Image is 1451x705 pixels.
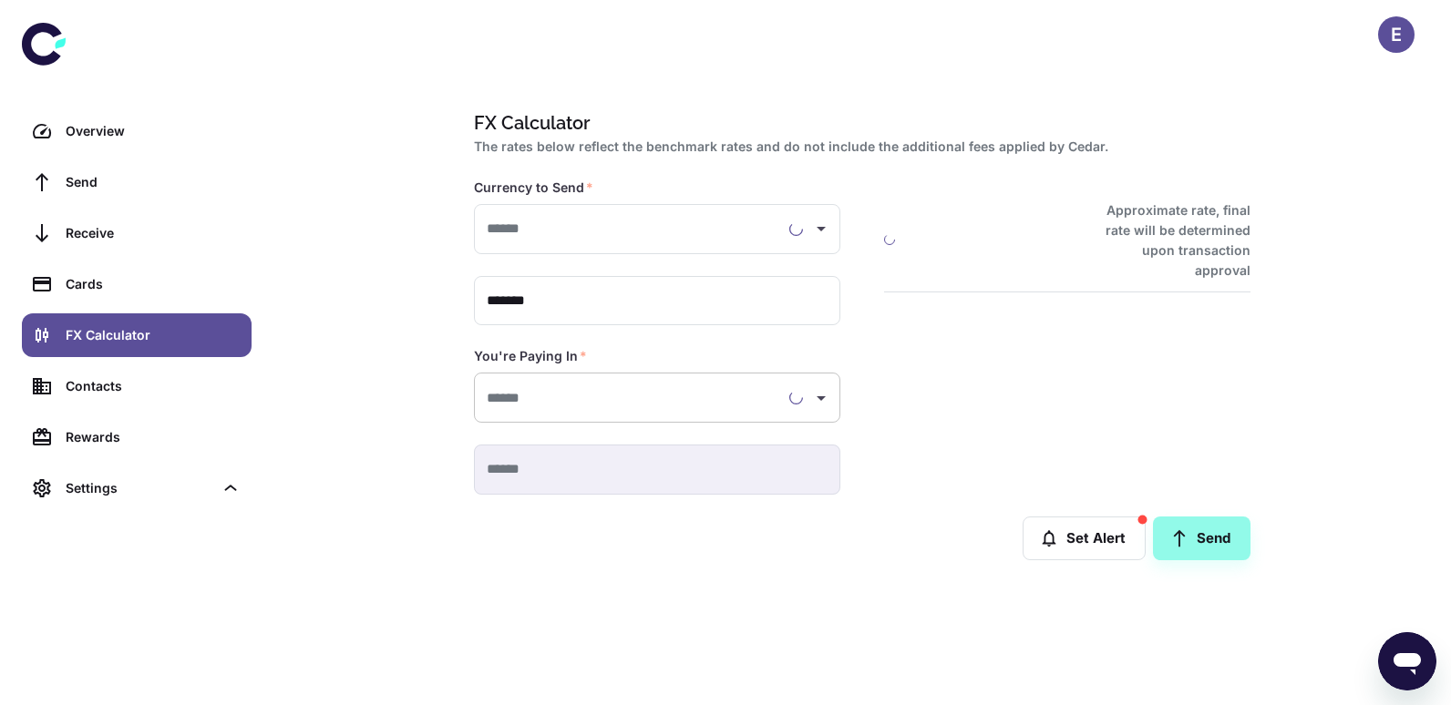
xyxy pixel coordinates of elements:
h6: Approximate rate, final rate will be determined upon transaction approval [1086,200,1250,281]
div: FX Calculator [66,325,241,345]
div: Rewards [66,427,241,447]
a: Overview [22,109,252,153]
a: Receive [22,211,252,255]
a: Cards [22,262,252,306]
button: E [1378,16,1415,53]
button: Set Alert [1023,516,1146,560]
button: Open [808,216,834,241]
h1: FX Calculator [474,109,1243,137]
div: Settings [22,466,252,510]
a: FX Calculator [22,313,252,357]
div: Settings [66,478,213,498]
div: Overview [66,121,241,141]
div: Cards [66,274,241,294]
div: Contacts [66,376,241,396]
a: Send [1153,516,1250,560]
div: Receive [66,223,241,243]
a: Rewards [22,415,252,459]
a: Send [22,160,252,204]
button: Open [808,385,834,411]
label: Currency to Send [474,179,593,197]
label: You're Paying In [474,347,587,365]
a: Contacts [22,364,252,408]
iframe: Button to launch messaging window [1378,632,1436,690]
div: Send [66,172,241,192]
